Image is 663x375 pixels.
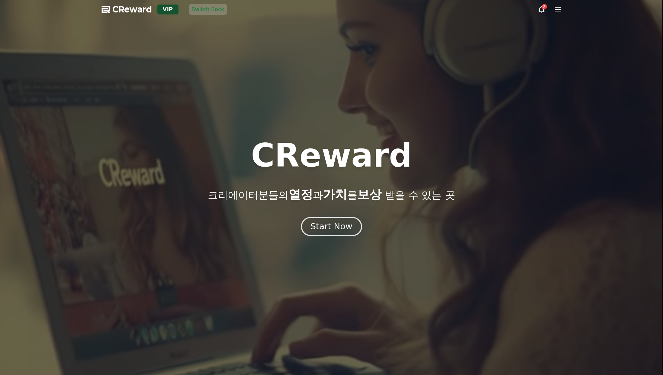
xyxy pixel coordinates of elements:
[112,4,152,15] span: CReward
[251,139,412,172] h1: CReward
[157,5,178,14] div: VIP
[302,224,361,231] a: Start Now
[357,188,381,201] span: 보상
[538,5,546,13] a: 2
[542,4,547,9] div: 2
[102,4,152,15] a: CReward
[189,4,227,15] button: Switch Back
[208,188,455,201] p: 크리에이터분들의 과 를 받을 수 있는 곳
[301,217,362,236] button: Start Now
[310,221,352,232] div: Start Now
[323,188,347,201] span: 가치
[289,188,313,201] span: 열정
